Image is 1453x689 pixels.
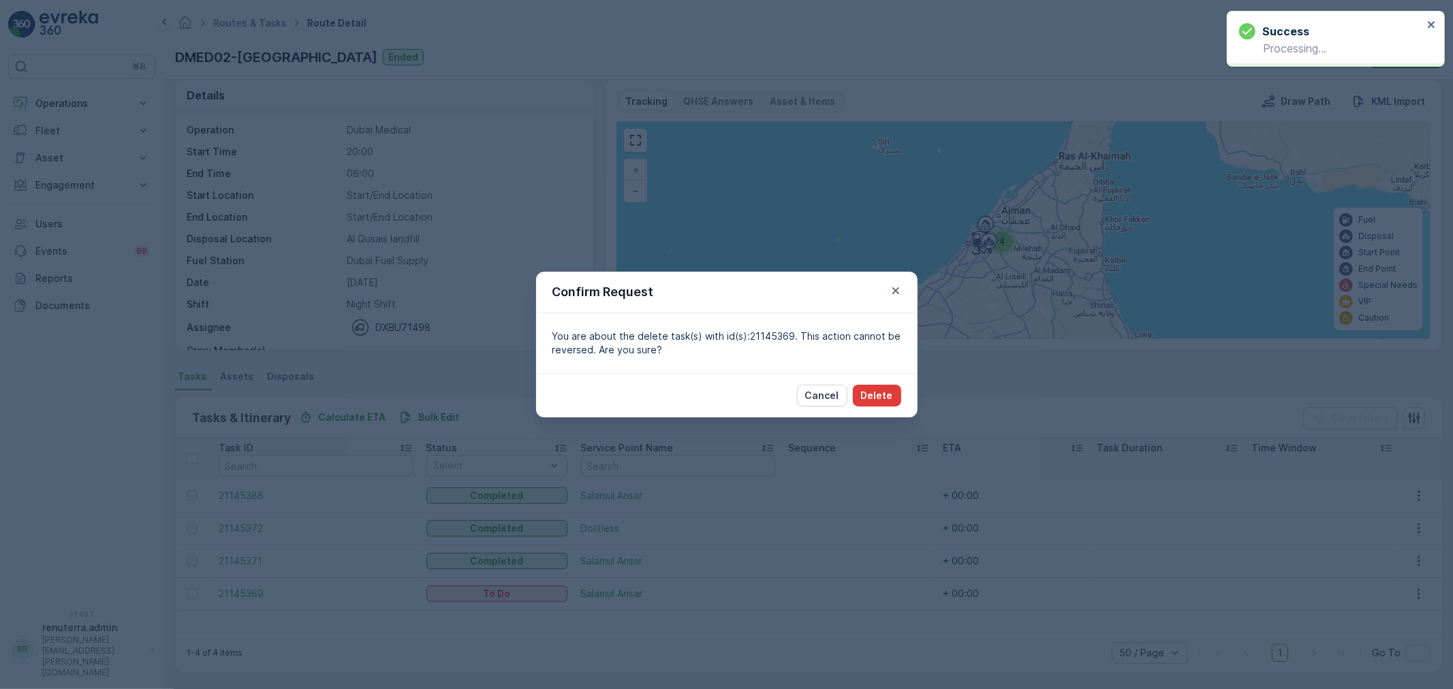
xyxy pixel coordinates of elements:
[805,389,839,402] p: Cancel
[1239,42,1423,54] p: Processing...
[552,283,654,302] p: Confirm Request
[1262,23,1309,39] h3: Success
[853,385,901,406] button: Delete
[797,385,847,406] button: Cancel
[552,330,901,357] p: You are about the delete task(s) with id(s):21145369. This action cannot be reversed. Are you sure?
[861,389,893,402] p: Delete
[1427,19,1437,32] button: close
